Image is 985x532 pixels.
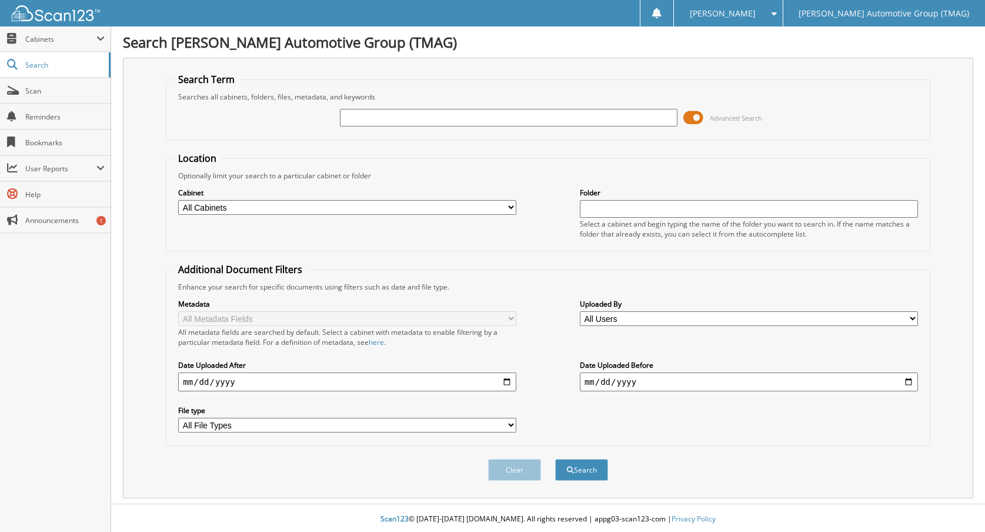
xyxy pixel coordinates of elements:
[172,73,241,86] legend: Search Term
[178,405,516,415] label: File type
[172,92,923,102] div: Searches all cabinets, folders, files, metadata, and keywords
[12,5,100,21] img: scan123-logo-white.svg
[25,86,105,96] span: Scan
[25,138,105,148] span: Bookmarks
[380,514,409,524] span: Scan123
[580,299,918,309] label: Uploaded By
[25,60,103,70] span: Search
[25,164,96,174] span: User Reports
[580,360,918,370] label: Date Uploaded Before
[488,459,541,481] button: Clear
[25,189,105,199] span: Help
[172,152,222,165] legend: Location
[172,171,923,181] div: Optionally limit your search to a particular cabinet or folder
[172,282,923,292] div: Enhance your search for specific documents using filters such as date and file type.
[96,216,106,225] div: 1
[580,219,918,239] div: Select a cabinet and begin typing the name of the folder you want to search in. If the name match...
[690,10,756,17] span: [PERSON_NAME]
[799,10,969,17] span: [PERSON_NAME] Automotive Group (TMAG)
[580,188,918,198] label: Folder
[178,373,516,391] input: start
[25,215,105,225] span: Announcements
[178,299,516,309] label: Metadata
[710,114,762,122] span: Advanced Search
[178,327,516,347] div: All metadata fields are searched by default. Select a cabinet with metadata to enable filtering b...
[25,34,96,44] span: Cabinets
[178,188,516,198] label: Cabinet
[172,263,308,276] legend: Additional Document Filters
[672,514,716,524] a: Privacy Policy
[123,32,973,52] h1: Search [PERSON_NAME] Automotive Group (TMAG)
[369,337,384,347] a: here
[580,373,918,391] input: end
[555,459,608,481] button: Search
[178,360,516,370] label: Date Uploaded After
[25,112,105,122] span: Reminders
